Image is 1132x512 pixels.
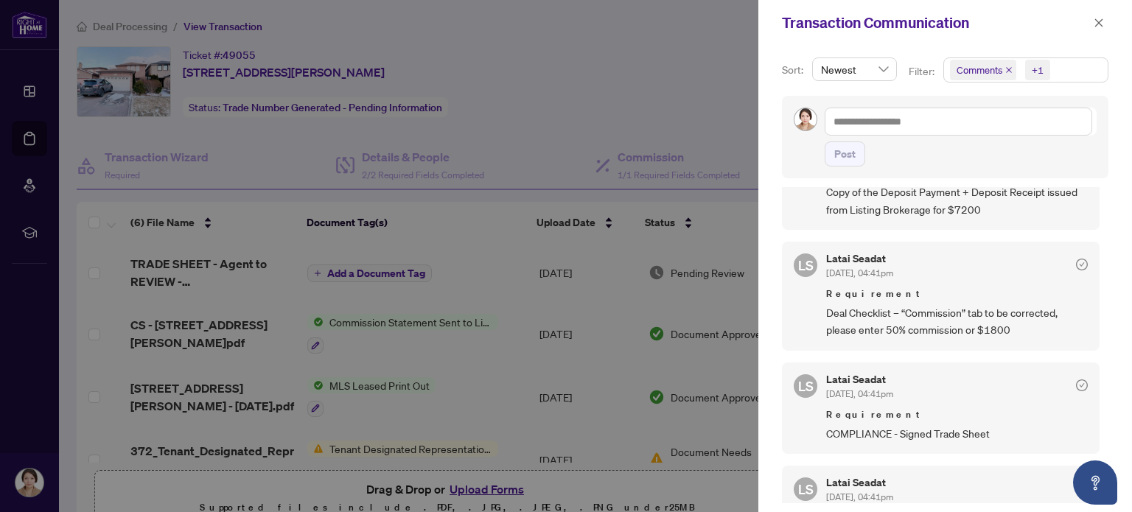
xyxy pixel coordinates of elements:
[950,60,1016,80] span: Comments
[782,62,806,78] p: Sort:
[1076,379,1088,391] span: check-circle
[1032,63,1044,77] div: +1
[1094,18,1104,28] span: close
[826,407,1088,422] span: Requirement
[909,63,937,80] p: Filter:
[794,108,817,130] img: Profile Icon
[826,425,1088,442] span: COMPLIANCE - Signed Trade Sheet
[957,63,1002,77] span: Comments
[826,183,1088,218] span: Copy of the Deposit Payment + Deposit Receipt issued from Listing Brokerage for $7200
[826,491,893,502] span: [DATE], 04:41pm
[782,12,1089,34] div: Transaction Communication
[825,141,865,166] button: Post
[826,267,893,278] span: [DATE], 04:41pm
[1005,66,1013,74] span: close
[826,374,893,385] h5: Latai Seadat
[826,388,893,399] span: [DATE], 04:41pm
[798,479,814,499] span: LS
[826,477,893,488] h5: Latai Seadat
[826,287,1088,301] span: Requirement
[798,376,814,396] span: LS
[826,304,1088,339] span: Deal Checklist – “Commission” tab to be corrected, please enter 50% commission or $1800
[826,253,893,264] h5: Latai Seadat
[1073,460,1117,505] button: Open asap
[798,255,814,276] span: LS
[821,58,888,80] span: Newest
[1076,259,1088,270] span: check-circle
